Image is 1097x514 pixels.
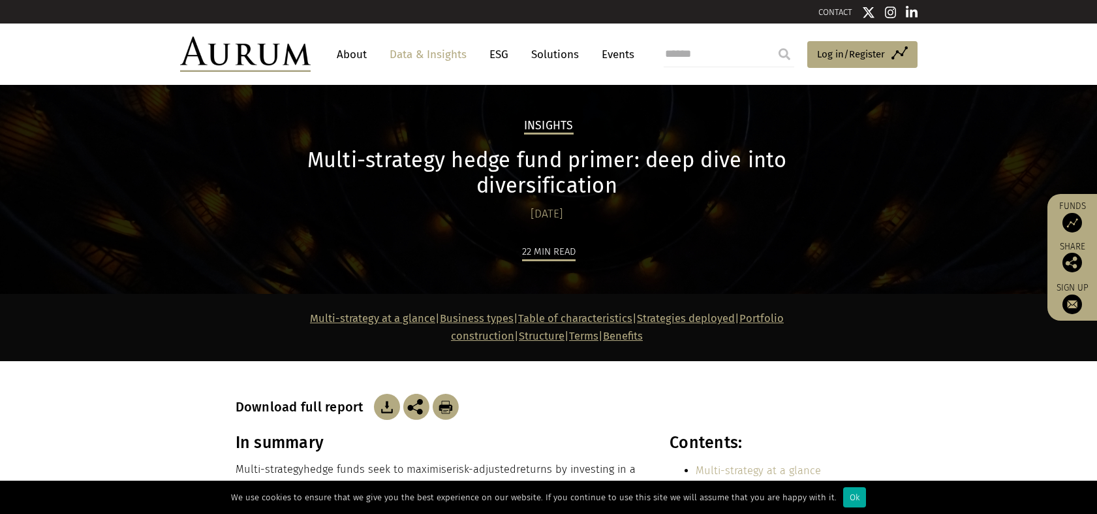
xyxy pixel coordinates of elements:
[771,41,797,67] input: Submit
[236,148,859,199] h1: Multi-strategy hedge fund primer: deep dive into diversification
[817,46,885,62] span: Log in/Register
[1062,213,1082,233] img: Access Funds
[843,487,866,507] div: Ok
[862,6,875,19] img: Twitter icon
[403,394,429,420] img: Share this post
[807,41,918,69] a: Log in/Register
[433,394,459,420] img: Download Article
[180,37,311,72] img: Aurum
[906,6,918,19] img: Linkedin icon
[637,312,735,325] a: Strategies deployed
[236,463,303,475] span: Multi-strategy
[519,330,564,342] a: Structure
[670,433,858,453] h3: Contents:
[452,463,516,475] span: risk-adjusted
[236,205,859,223] div: [DATE]
[374,394,400,420] img: Download Article
[818,7,852,17] a: CONTACT
[483,42,515,67] a: ESG
[524,119,574,135] h2: Insights
[522,244,576,261] div: 22 min read
[440,312,514,325] a: Business types
[1054,242,1090,272] div: Share
[1054,201,1090,233] a: Funds
[1054,282,1090,314] a: Sign up
[310,312,784,342] strong: | | | | | |
[330,42,373,67] a: About
[310,312,435,325] a: Multi-strategy at a glance
[598,330,603,342] strong: |
[595,42,634,67] a: Events
[236,399,371,415] h3: Download full report
[383,42,473,67] a: Data & Insights
[696,464,821,477] a: Multi-strategy at a glance
[1062,253,1082,272] img: Share this post
[1062,295,1082,314] img: Sign up to our newsletter
[236,433,641,453] h3: In summary
[518,312,632,325] a: Table of characteristics
[525,42,585,67] a: Solutions
[885,6,897,19] img: Instagram icon
[603,330,643,342] a: Benefits
[569,330,598,342] a: Terms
